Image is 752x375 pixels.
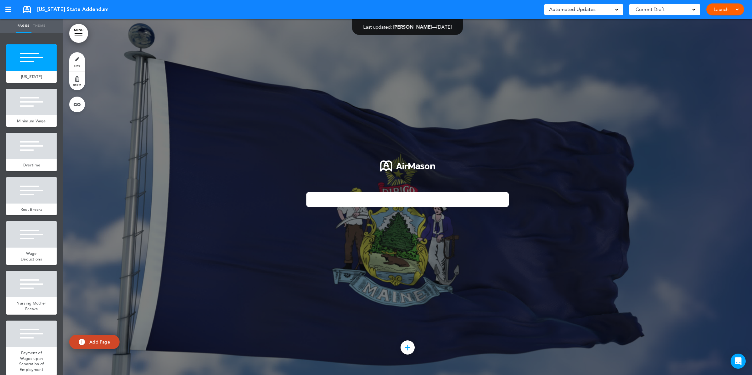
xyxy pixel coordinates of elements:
a: MENU [69,24,88,43]
span: Minimum Wage [17,118,46,124]
span: [PERSON_NAME] [393,24,432,30]
div: Open Intercom Messenger [731,354,746,369]
a: Nursing Mother Breaks [6,297,57,315]
span: [US_STATE] [21,74,42,79]
a: Pages [16,19,31,33]
span: Rest Breaks [20,207,42,212]
a: style [69,52,85,71]
span: Nursing Mother Breaks [16,300,46,311]
img: add.svg [79,339,85,345]
span: Current Draft [636,5,665,14]
span: Add Page [89,339,110,345]
a: Add Page [69,335,120,350]
span: style [74,64,80,67]
a: Minimum Wage [6,115,57,127]
img: 1722553576973-Airmason_logo_White.png [380,160,435,171]
span: [US_STATE] State Addendum [37,6,109,13]
span: delete [73,83,81,87]
a: Theme [31,19,47,33]
div: — [363,25,452,29]
a: [US_STATE] [6,71,57,83]
span: Last updated: [363,24,392,30]
span: Overtime [23,162,40,168]
span: [DATE] [437,24,452,30]
a: delete [69,71,85,90]
a: Overtime [6,159,57,171]
span: Payment of Wages upon Separation of Employment [19,350,44,372]
span: Automated Updates [549,5,596,14]
a: Wage Deductions [6,248,57,265]
a: Launch [711,3,731,15]
a: Rest Breaks [6,204,57,215]
span: Wage Deductions [21,251,42,262]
